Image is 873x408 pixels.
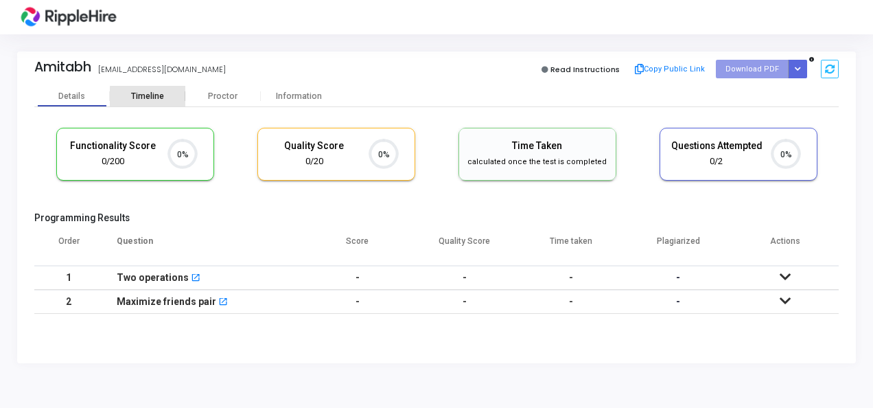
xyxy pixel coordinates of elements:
div: 0/200 [67,155,159,168]
th: Actions [732,227,839,266]
th: Quality Score [411,227,518,266]
button: Download PDF [716,60,789,78]
span: Read Instructions [550,64,620,75]
th: Question [103,227,304,266]
td: - [411,290,518,314]
td: - [304,290,411,314]
div: Timeline [131,91,164,102]
th: Order [34,227,103,266]
span: - [676,272,680,283]
span: - [676,296,680,307]
td: 2 [34,290,103,314]
h5: Functionality Score [67,140,159,152]
button: Copy Public Link [630,59,709,80]
img: logo [17,3,120,31]
h5: Time Taken [465,140,609,152]
h5: Quality Score [268,140,360,152]
td: - [518,266,625,290]
td: - [411,266,518,290]
th: Score [304,227,411,266]
th: Time taken [518,227,625,266]
div: Maximize friends pair [117,291,216,313]
span: calculated once the test is completed [467,157,607,166]
div: Proctor [185,91,261,102]
div: Information [261,91,336,102]
mat-icon: open_in_new [218,298,228,308]
td: - [304,266,411,290]
h5: Programming Results [34,212,839,224]
div: 0/20 [268,155,360,168]
h5: Questions Attempted [671,140,763,152]
div: 0/2 [671,155,763,168]
div: Amitabh [34,59,91,75]
div: Details [58,91,85,102]
div: [EMAIL_ADDRESS][DOMAIN_NAME] [98,64,226,76]
td: - [518,290,625,314]
div: Two operations [117,267,189,289]
td: 1 [34,266,103,290]
th: Plagiarized [625,227,732,266]
div: Button group with nested dropdown [788,60,807,78]
mat-icon: open_in_new [191,274,200,284]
